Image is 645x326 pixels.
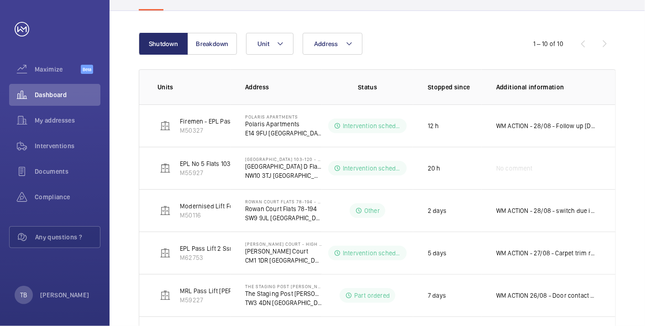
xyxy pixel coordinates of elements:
span: My addresses [35,116,100,125]
p: Intervention scheduled [343,164,401,173]
p: M62753 [180,253,258,262]
span: No comment [496,164,533,173]
button: Breakdown [188,33,237,55]
span: Unit [257,40,269,47]
p: EPL Pass Lift 2 Ssnhg01482 [180,244,258,253]
p: EPL No 5 Flats 103-120 Blk D [180,159,258,168]
span: Documents [35,167,100,176]
img: elevator.svg [160,120,171,131]
p: 20 h [428,164,440,173]
p: WM ACTION - 28/08 - switch due in [DATE], chasing for repairs 26/08 - Repair team required and ne... [496,206,597,215]
p: [GEOGRAPHIC_DATA] 103-120 - High Risk Building [245,156,322,162]
span: Address [314,40,338,47]
p: 2 days [428,206,446,215]
p: CM1 1DR [GEOGRAPHIC_DATA] [245,256,322,265]
span: Maximize [35,65,81,74]
p: WM ACTION - 27/08 - Carpet trim required, to be made up [496,248,597,258]
button: Unit [246,33,294,55]
p: [PERSON_NAME] Court - High Risk Building [245,241,322,247]
p: The Staging Post [PERSON_NAME] Court [245,289,322,298]
p: The Staging Post [PERSON_NAME] Court [245,284,322,289]
p: Polaris Apartments [245,119,322,129]
p: E14 9FU [GEOGRAPHIC_DATA] [245,129,322,138]
p: [PERSON_NAME] [40,290,89,300]
p: M50327 [180,126,261,135]
p: Part ordered [354,291,390,300]
p: 5 days [428,248,446,258]
p: Units [157,83,231,92]
p: Additional information [496,83,597,92]
p: Status [328,83,407,92]
p: 7 days [428,291,446,300]
img: elevator.svg [160,205,171,216]
p: TB [20,290,27,300]
p: Polaris Apartments [245,114,322,119]
p: Other [364,206,380,215]
p: M50116 [180,211,323,220]
span: Dashboard [35,90,100,99]
p: M55927 [180,168,258,177]
p: WM ACTION - 28/08 - Follow up [DATE] 27/08 - Possible safety gear stuck follow up [DATE] [496,121,597,130]
p: NW10 3TJ [GEOGRAPHIC_DATA] [245,171,322,180]
p: 12 h [428,121,439,130]
img: elevator.svg [160,248,171,259]
p: Rowan Court Flats 78-194 - High Risk Building [245,199,322,204]
div: 1 – 10 of 10 [533,39,563,48]
p: Modernised Lift For Fire Services - LEFT HAND LIFT [180,202,323,211]
p: Address [245,83,322,92]
p: TW3 4DN [GEOGRAPHIC_DATA] [245,298,322,307]
span: Any questions ? [35,233,100,242]
p: Intervention scheduled [343,248,401,258]
p: Firemen - EPL Passenger Lift [180,117,261,126]
span: Interventions [35,141,100,150]
p: MRL Pass Lift [PERSON_NAME] [180,286,265,295]
p: [GEOGRAPHIC_DATA] D Flats 103-120 [245,162,322,171]
img: elevator.svg [160,290,171,301]
button: Address [303,33,362,55]
p: M59227 [180,295,265,305]
p: Stopped since [428,83,482,92]
span: Compliance [35,192,100,202]
button: Shutdown [139,33,188,55]
p: [PERSON_NAME] Court [245,247,322,256]
p: SW9 9JL [GEOGRAPHIC_DATA] [245,213,322,223]
img: elevator.svg [160,163,171,174]
span: Beta [81,65,93,74]
p: WM ACTION 26/08 - Door contact due in [DATE] - Part on order ETA TBC. WM ACTION - 21/08 - Car doo... [496,291,597,300]
p: Intervention scheduled [343,121,401,130]
p: Rowan Court Flats 78-194 [245,204,322,213]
